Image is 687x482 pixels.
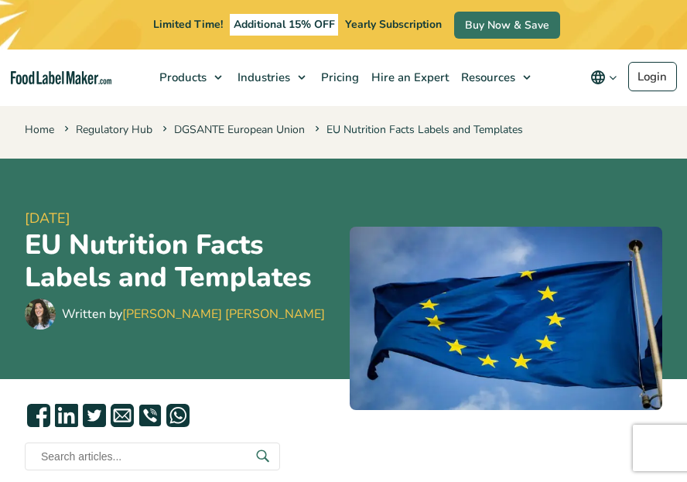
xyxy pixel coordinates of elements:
a: Buy Now & Save [454,12,560,39]
a: Industries [230,50,313,105]
a: DGSANTE European Union [174,122,305,137]
span: Resources [456,70,517,85]
a: Pricing [313,50,364,105]
span: Additional 15% OFF [230,14,339,36]
div: Written by [62,305,325,323]
a: Login [628,62,677,91]
a: Home [25,122,54,137]
span: Products [155,70,208,85]
span: Yearly Subscription [345,17,442,32]
input: Search articles... [25,443,280,470]
span: EU Nutrition Facts Labels and Templates [312,122,523,137]
a: Products [152,50,230,105]
span: Limited Time! [153,17,223,32]
span: Pricing [316,70,361,85]
span: Industries [233,70,292,85]
a: Hire an Expert [364,50,453,105]
img: Maria Abi Hanna - Food Label Maker [25,299,56,330]
span: [DATE] [25,208,337,229]
h1: EU Nutrition Facts Labels and Templates [25,229,337,295]
a: Regulatory Hub [76,122,152,137]
a: [PERSON_NAME] [PERSON_NAME] [122,306,325,323]
a: Resources [453,50,538,105]
span: Hire an Expert [367,70,450,85]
